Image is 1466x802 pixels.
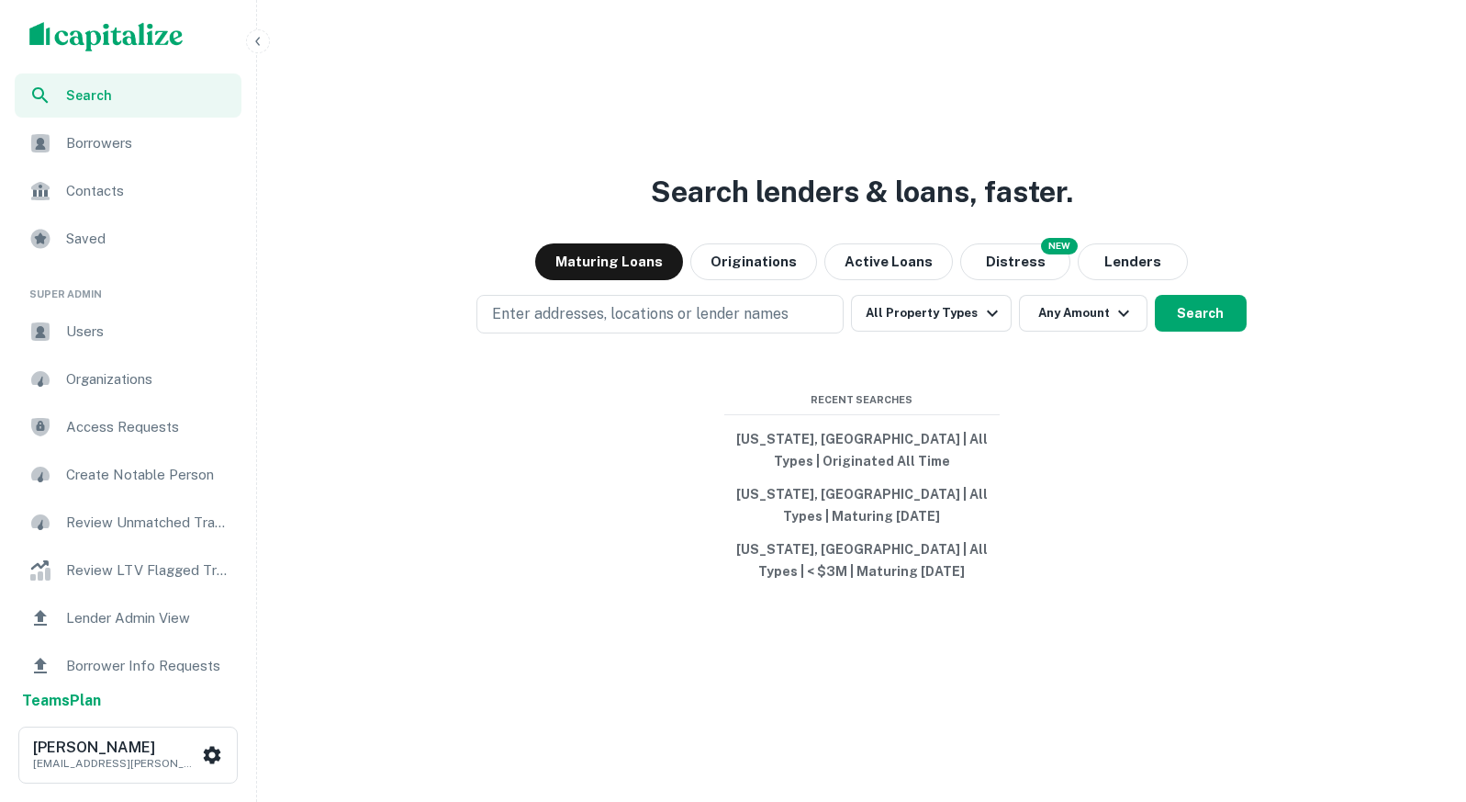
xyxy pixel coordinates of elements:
span: Review Unmatched Transactions [66,512,230,534]
span: Search [66,85,230,106]
a: TeamsPlan [22,690,101,712]
div: NEW [1041,238,1078,254]
span: Access Requests [66,416,230,438]
a: Search [15,73,241,118]
button: Search distressed loans with lien and other non-mortgage details. [960,243,1070,280]
button: Maturing Loans [535,243,683,280]
span: Recent Searches [724,392,1000,408]
a: Borrower Info Requests [15,644,241,688]
button: [PERSON_NAME][EMAIL_ADDRESS][PERSON_NAME][DOMAIN_NAME] [18,727,238,784]
span: Create Notable Person [66,464,230,486]
button: [US_STATE], [GEOGRAPHIC_DATA] | All Types | < $3M | Maturing [DATE] [724,533,1000,588]
a: Review Unmatched Transactions [15,501,241,545]
button: Lenders [1078,243,1188,280]
span: Contacts [66,180,230,202]
a: Saved [15,217,241,261]
a: Borrowers [15,121,241,165]
button: Search [1155,295,1247,332]
h3: Search lenders & loans, faster. [651,170,1073,214]
p: [EMAIL_ADDRESS][PERSON_NAME][DOMAIN_NAME] [33,755,198,772]
a: Lender Admin View [15,596,241,640]
span: Borrower Info Requests [66,655,230,677]
a: Users [15,310,241,354]
a: Review LTV Flagged Transactions [15,548,241,593]
a: Contacts [15,169,241,213]
span: Borrowers [66,132,230,154]
a: Access Requests [15,405,241,449]
button: Any Amount [1019,295,1147,332]
img: capitalize-logo.png [29,22,184,51]
a: Organizations [15,357,241,401]
li: Super Admin [15,265,241,310]
button: [US_STATE], [GEOGRAPHIC_DATA] | All Types | Originated All Time [724,423,1000,478]
a: Create Notable Person [15,453,241,497]
p: Enter addresses, locations or lender names [492,303,789,325]
span: Users [66,321,230,343]
span: Review LTV Flagged Transactions [66,559,230,582]
button: [US_STATE], [GEOGRAPHIC_DATA] | All Types | Maturing [DATE] [724,478,1000,533]
button: Enter addresses, locations or lender names [476,295,844,333]
button: All Property Types [851,295,1011,332]
span: Organizations [66,368,230,390]
span: Lender Admin View [66,607,230,629]
h6: [PERSON_NAME] [33,740,198,755]
button: Originations [690,243,817,280]
iframe: Chat Widget [1374,655,1466,743]
button: Active Loans [824,243,953,280]
span: Saved [66,228,230,250]
strong: Teams Plan [22,692,101,709]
